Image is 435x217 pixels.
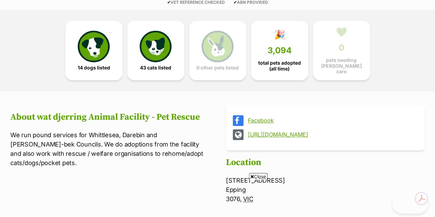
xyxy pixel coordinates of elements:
[78,65,110,70] span: 14 dogs listed
[127,21,184,80] a: 43 cats listed
[248,131,415,138] a: [URL][DOMAIN_NAME]
[313,21,370,80] a: 💚 0 pets needing [PERSON_NAME] care
[336,27,347,37] div: 💚
[392,193,428,214] iframe: Help Scout Beacon - Open
[140,65,171,70] span: 43 cats listed
[65,21,122,80] a: 14 dogs listed
[268,46,292,55] span: 3,094
[251,21,308,80] a: 🎉 3,094 total pets adopted (all time)
[93,183,343,214] iframe: Advertisement
[189,21,246,80] a: 0 other pets listed
[339,43,344,53] span: 0
[249,173,268,180] span: Close
[10,130,209,167] p: We run pound services for Whittlesea, Darebin and [PERSON_NAME]-bek Councils. We do adoptions fro...
[226,177,285,184] span: [STREET_ADDRESS]
[78,31,109,62] img: petrescue-icon-eee76f85a60ef55c4a1927667547b313a7c0e82042636edf73dce9c88f694885.svg
[226,158,425,168] h2: Location
[140,31,171,62] img: cat-icon-068c71abf8fe30c970a85cd354bc8e23425d12f6e8612795f06af48be43a487a.svg
[202,31,233,62] img: bunny-icon-b786713a4a21a2fe6d13e954f4cb29d131f1b31f8a74b52ca2c6d2999bc34bbe.svg
[274,30,285,40] div: 🎉
[248,117,415,123] a: Facebook
[319,57,364,74] span: pets needing [PERSON_NAME] care
[257,60,302,71] span: total pets adopted (all time)
[10,112,209,122] h2: About wat djerring Animal Facility - Pet Rescue
[196,65,239,70] span: 0 other pets listed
